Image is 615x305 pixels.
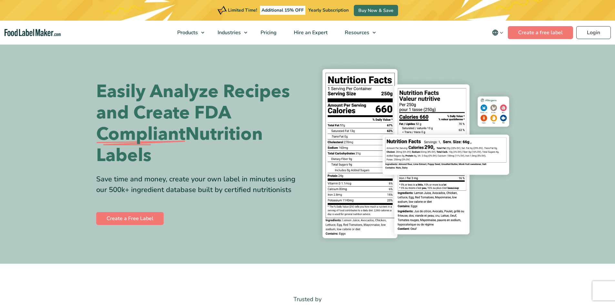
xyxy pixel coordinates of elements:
[96,295,519,304] p: Trusted by
[259,29,277,36] span: Pricing
[216,29,241,36] span: Industries
[508,26,573,39] a: Create a free label
[308,7,349,13] span: Yearly Subscription
[487,26,508,39] button: Change language
[96,81,303,166] h1: Easily Analyze Recipes and Create FDA Nutrition Labels
[260,6,305,15] span: Additional 15% OFF
[96,124,185,145] span: Compliant
[354,5,398,16] a: Buy Now & Save
[292,29,328,36] span: Hire an Expert
[343,29,370,36] span: Resources
[336,21,379,45] a: Resources
[252,21,284,45] a: Pricing
[209,21,251,45] a: Industries
[5,29,61,36] a: Food Label Maker homepage
[228,7,257,13] span: Limited Time!
[175,29,199,36] span: Products
[576,26,611,39] a: Login
[96,212,164,225] a: Create a Free Label
[96,174,303,195] div: Save time and money, create your own label in minutes using our 500k+ ingredient database built b...
[285,21,335,45] a: Hire an Expert
[169,21,208,45] a: Products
